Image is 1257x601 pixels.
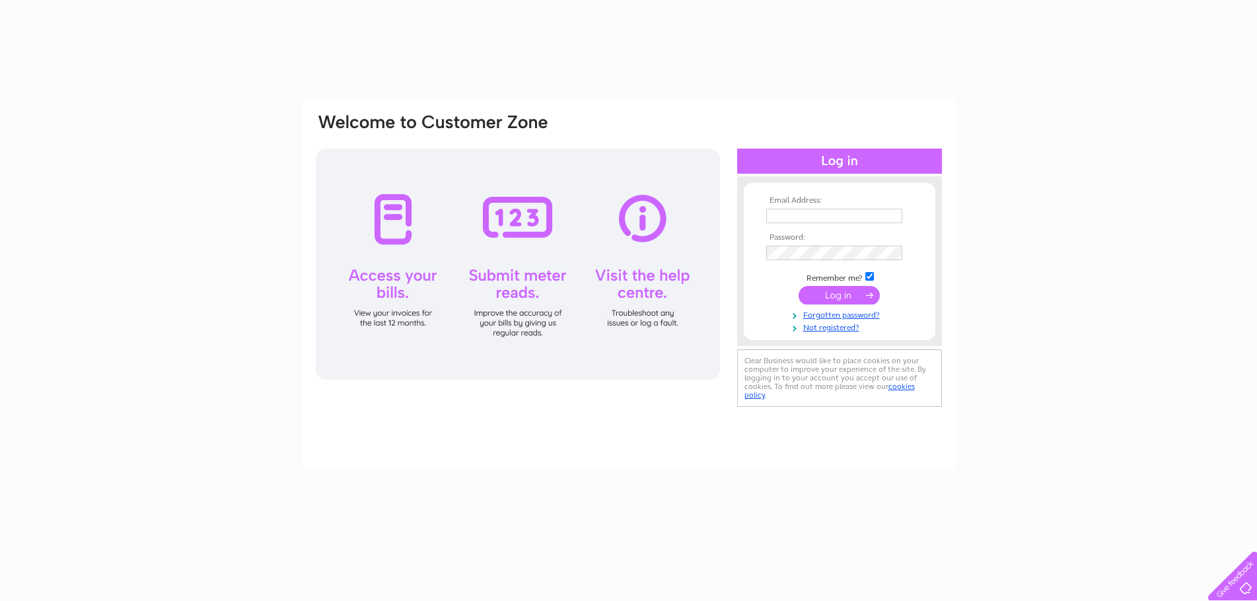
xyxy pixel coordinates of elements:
a: Not registered? [766,320,916,333]
div: Clear Business would like to place cookies on your computer to improve your experience of the sit... [737,349,942,407]
th: Email Address: [763,196,916,205]
td: Remember me? [763,270,916,283]
a: Forgotten password? [766,308,916,320]
th: Password: [763,233,916,242]
input: Submit [799,286,880,304]
a: cookies policy [744,382,915,400]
